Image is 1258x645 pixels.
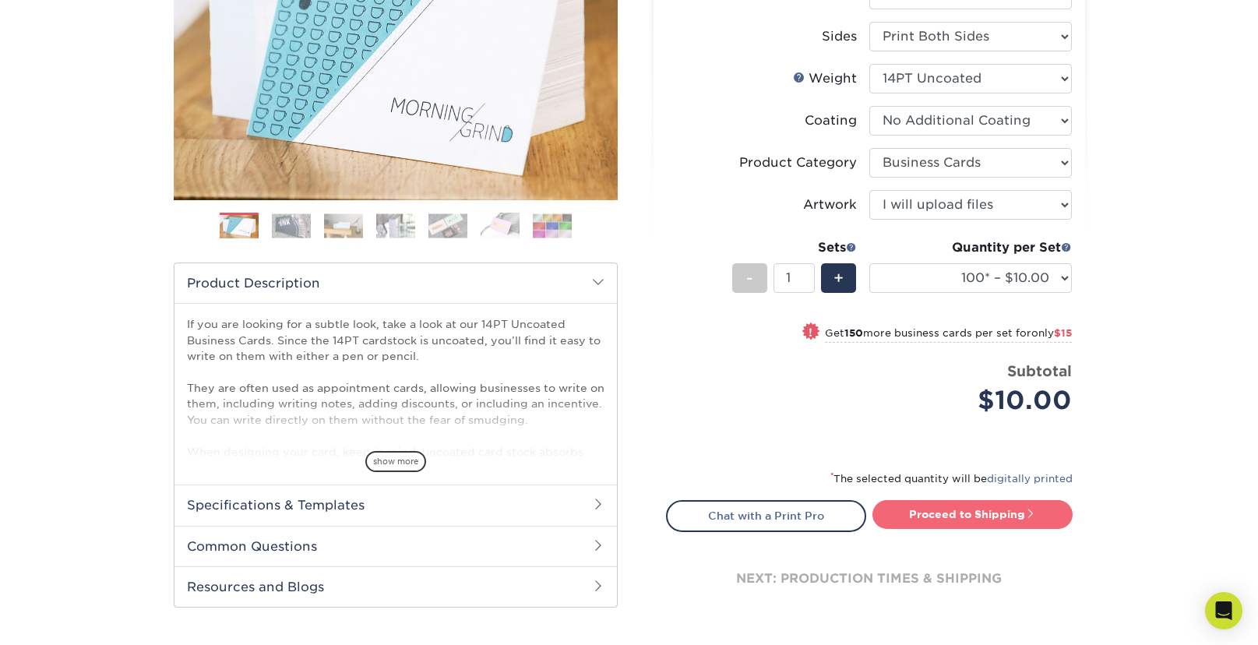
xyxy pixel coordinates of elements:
[732,238,857,257] div: Sets
[365,451,426,472] span: show more
[1007,362,1072,379] strong: Subtotal
[272,213,311,238] img: Business Cards 02
[803,196,857,214] div: Artwork
[739,153,857,172] div: Product Category
[793,69,857,88] div: Weight
[533,213,572,238] img: Business Cards 07
[872,500,1073,528] a: Proceed to Shipping
[376,213,415,238] img: Business Cards 04
[805,111,857,130] div: Coating
[881,382,1072,419] div: $10.00
[428,213,467,238] img: Business Cards 05
[174,526,617,566] h2: Common Questions
[809,324,812,340] span: !
[666,532,1073,626] div: next: production times & shipping
[666,500,866,531] a: Chat with a Print Pro
[174,485,617,525] h2: Specifications & Templates
[187,316,604,587] p: If you are looking for a subtle look, take a look at our 14PT Uncoated Business Cards. Since the ...
[1054,327,1072,339] span: $15
[844,327,863,339] strong: 150
[746,266,753,290] span: -
[825,327,1072,343] small: Get more business cards per set for
[174,566,617,607] h2: Resources and Blogs
[220,207,259,246] img: Business Cards 01
[869,238,1072,257] div: Quantity per Set
[1205,592,1242,629] div: Open Intercom Messenger
[1031,327,1072,339] span: only
[833,266,844,290] span: +
[987,473,1073,485] a: digitally printed
[174,263,617,303] h2: Product Description
[830,473,1073,485] small: The selected quantity will be
[822,27,857,46] div: Sides
[324,213,363,238] img: Business Cards 03
[481,213,520,239] img: Business Cards 06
